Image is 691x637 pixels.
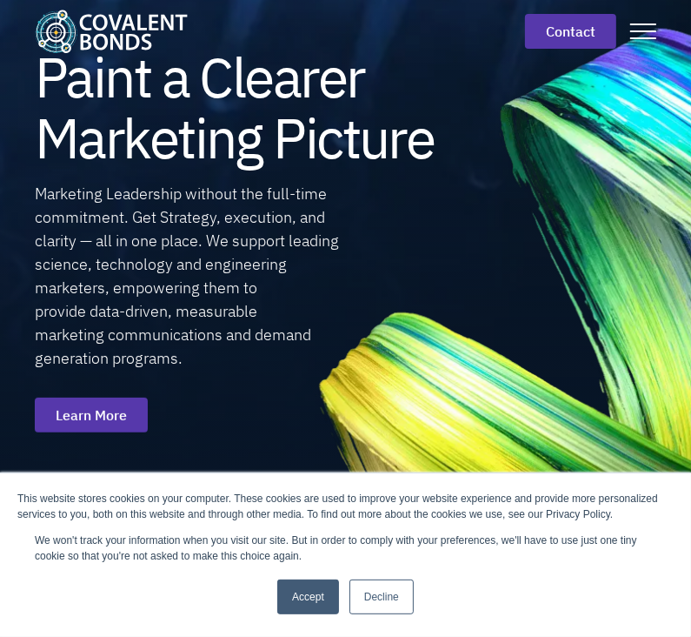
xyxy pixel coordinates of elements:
div: Chatwidget [432,449,691,637]
a: home [35,10,202,53]
iframe: Chat Widget [432,449,691,637]
img: Covalent Bonds White / Teal Logo [35,10,188,53]
p: We won't track your information when you visit our site. But in order to comply with your prefere... [35,533,656,564]
a: Learn More [35,398,148,432]
div: This website stores cookies on your computer. These cookies are used to improve your website expe... [17,491,674,522]
a: Accept [277,580,339,614]
a: Decline [349,580,414,614]
h1: Paint a Clearer Marketing Picture [35,46,434,169]
a: contact [525,14,616,49]
div: Marketing Leadership without the full-time commitment. Get Strategy, execution, and clarity — all... [35,182,341,370]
